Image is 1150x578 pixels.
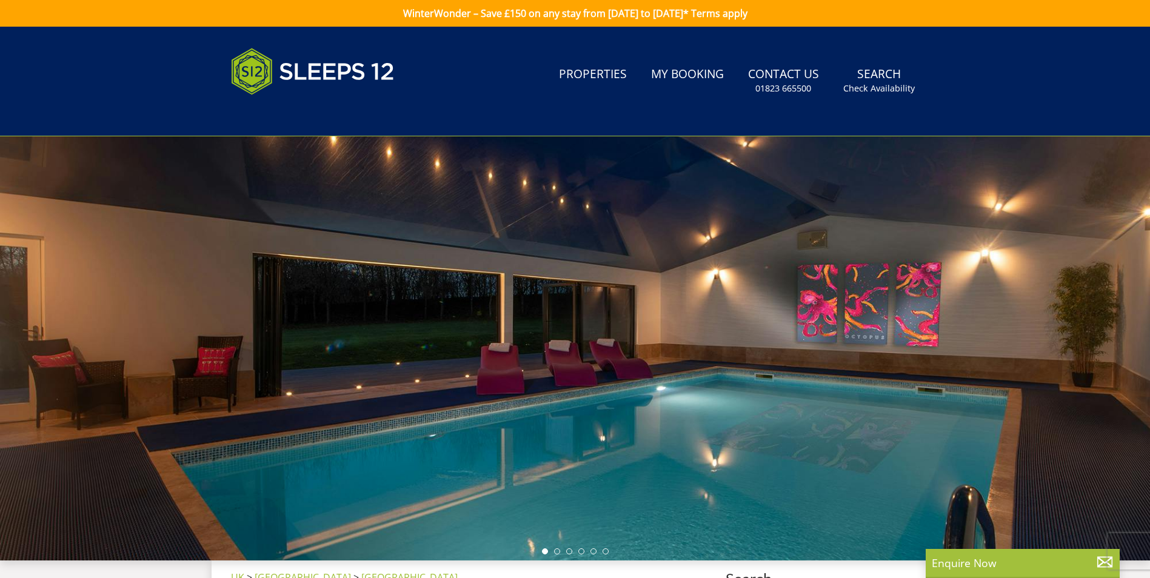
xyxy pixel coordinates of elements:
[843,82,915,95] small: Check Availability
[554,61,632,88] a: Properties
[225,109,352,119] iframe: Customer reviews powered by Trustpilot
[932,555,1114,571] p: Enquire Now
[231,41,395,102] img: Sleeps 12
[646,61,729,88] a: My Booking
[743,61,824,101] a: Contact Us01823 665500
[838,61,920,101] a: SearchCheck Availability
[755,82,811,95] small: 01823 665500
